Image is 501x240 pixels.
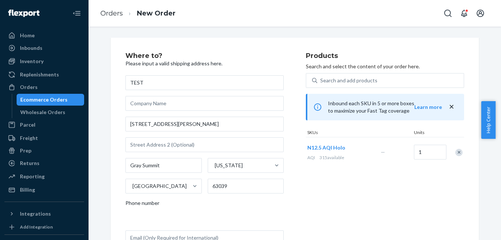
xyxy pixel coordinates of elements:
[20,210,51,217] div: Integrations
[4,171,84,182] a: Reporting
[319,155,344,160] span: 315 available
[20,109,65,116] div: Wholesale Orders
[307,144,345,151] button: N12.5 AQI Holo
[132,182,187,190] div: [GEOGRAPHIC_DATA]
[306,52,464,60] h2: Products
[125,199,159,210] span: Phone number
[20,58,44,65] div: Inventory
[20,71,59,78] div: Replenishments
[381,149,385,155] span: —
[20,44,42,52] div: Inbounds
[100,9,123,17] a: Orders
[8,10,39,17] img: Flexport logo
[457,6,471,21] button: Open notifications
[125,75,284,90] input: First & Last Name
[20,173,45,180] div: Reporting
[481,101,495,139] button: Help Center
[20,83,38,91] div: Orders
[214,162,215,169] input: [US_STATE]
[4,69,84,80] a: Replenishments
[69,6,84,21] button: Close Navigation
[448,103,455,111] button: close
[20,32,35,39] div: Home
[17,106,84,118] a: Wholesale Orders
[306,129,412,137] div: SKUs
[125,158,202,173] input: City
[440,6,455,21] button: Open Search Box
[125,117,284,131] input: Street Address
[20,147,31,154] div: Prep
[20,96,68,103] div: Ecommerce Orders
[4,145,84,157] a: Prep
[4,208,84,220] button: Integrations
[17,94,84,106] a: Ecommerce Orders
[454,218,494,236] iframe: Opens a widget where you can chat to one of our agents
[20,160,39,167] div: Returns
[4,81,84,93] a: Orders
[306,63,464,70] p: Search and select the content of your order here.
[414,145,446,160] input: Quantity
[125,52,284,60] h2: Where to?
[125,96,284,111] input: Company Name
[20,224,53,230] div: Add Integration
[125,137,284,152] input: Street Address 2 (Optional)
[4,132,84,144] a: Freight
[4,157,84,169] a: Returns
[137,9,176,17] a: New Order
[215,162,243,169] div: [US_STATE]
[4,119,84,131] a: Parcel
[4,55,84,67] a: Inventory
[20,134,38,142] div: Freight
[20,121,35,128] div: Parcel
[125,60,284,67] p: Please input a valid shipping address here.
[412,129,446,137] div: Units
[414,103,442,111] button: Learn more
[4,30,84,41] a: Home
[306,94,464,120] div: Inbound each SKU in 5 or more boxes to maximize your Fast Tag coverage
[4,42,84,54] a: Inbounds
[455,149,463,156] div: Remove Item
[4,223,84,232] a: Add Integration
[4,184,84,196] a: Billing
[473,6,488,21] button: Open account menu
[94,3,182,24] ol: breadcrumbs
[208,179,284,193] input: ZIP Code
[307,155,315,160] span: AQI
[320,77,377,84] div: Search and add products
[20,186,35,193] div: Billing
